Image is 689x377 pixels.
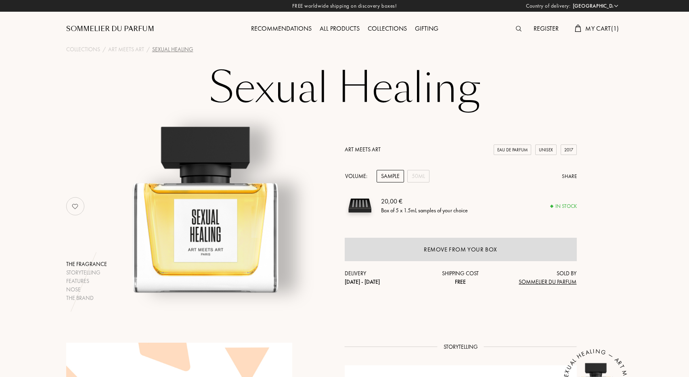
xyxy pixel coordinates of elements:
img: Sexual Healing Art Meets Art [105,103,305,302]
div: Register [530,24,563,34]
span: Free [455,278,466,285]
div: Features [66,277,107,285]
div: All products [316,24,364,34]
a: All products [316,24,364,33]
a: Recommendations [247,24,316,33]
div: Sample [377,170,404,182]
img: arrow_w.png [613,3,619,9]
div: Sexual Healing [152,45,193,54]
div: Collections [364,24,411,34]
div: Share [562,172,577,180]
img: no_like_p.png [67,198,83,214]
a: Collections [364,24,411,33]
div: Recommendations [247,24,316,34]
div: Delivery [345,269,422,286]
img: sample box [345,191,375,221]
a: Register [530,24,563,33]
a: Art Meets Art [345,146,381,153]
div: Sold by [499,269,577,286]
span: Country of delivery: [526,2,570,10]
div: The brand [66,294,107,302]
div: Shipping cost [422,269,499,286]
div: Remove from your box [424,245,497,254]
h1: Sexual Healing [143,66,547,111]
span: Sommelier du Parfum [519,278,576,285]
div: Box of 5 x 1.5mL samples of your choice [381,206,468,215]
div: Nose [66,285,107,294]
a: Sommelier du Parfum [66,24,154,34]
span: My Cart ( 1 ) [585,24,619,33]
div: Eau de Parfum [494,145,531,155]
div: / [147,45,150,54]
img: cart.svg [575,25,581,32]
a: Art Meets Art [108,45,144,54]
div: Storytelling [66,268,107,277]
div: / [103,45,106,54]
div: 20,00 € [381,197,468,206]
a: Gifting [411,24,442,33]
div: 2017 [561,145,577,155]
div: Unisex [535,145,557,155]
div: 50mL [407,170,429,182]
a: Collections [66,45,100,54]
span: [DATE] - [DATE] [345,278,380,285]
div: In stock [551,202,577,210]
div: Gifting [411,24,442,34]
img: search_icn.svg [516,26,521,31]
div: The fragrance [66,260,107,268]
div: Volume: [345,170,372,182]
